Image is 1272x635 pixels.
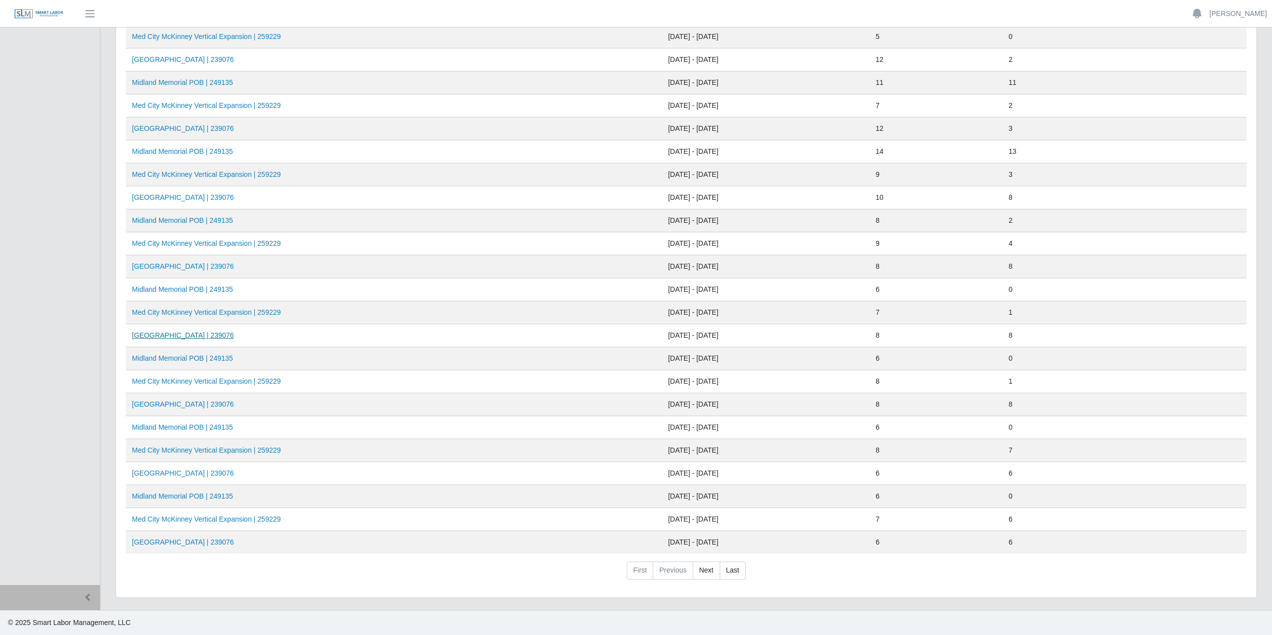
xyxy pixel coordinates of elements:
[870,485,1003,508] td: 6
[870,71,1003,94] td: 11
[662,439,870,462] td: [DATE] - [DATE]
[662,48,870,71] td: [DATE] - [DATE]
[662,232,870,255] td: [DATE] - [DATE]
[870,255,1003,278] td: 8
[132,285,233,293] a: Midland Memorial POB | 249135
[132,492,233,500] a: Midland Memorial POB | 249135
[1003,71,1247,94] td: 11
[132,147,233,155] a: Midland Memorial POB | 249135
[132,55,234,63] a: [GEOGRAPHIC_DATA] | 239076
[870,117,1003,140] td: 12
[1003,301,1247,324] td: 1
[662,393,870,416] td: [DATE] - [DATE]
[132,469,234,477] a: [GEOGRAPHIC_DATA] | 239076
[662,94,870,117] td: [DATE] - [DATE]
[1003,232,1247,255] td: 4
[662,485,870,508] td: [DATE] - [DATE]
[662,209,870,232] td: [DATE] - [DATE]
[662,462,870,485] td: [DATE] - [DATE]
[1003,439,1247,462] td: 7
[132,239,281,247] a: Med City McKinney Vertical Expansion | 259229
[1003,485,1247,508] td: 0
[870,140,1003,163] td: 14
[1003,462,1247,485] td: 6
[1003,186,1247,209] td: 8
[870,439,1003,462] td: 8
[662,71,870,94] td: [DATE] - [DATE]
[870,324,1003,347] td: 8
[870,370,1003,393] td: 8
[8,619,130,627] span: © 2025 Smart Labor Management, LLC
[132,32,281,40] a: Med City McKinney Vertical Expansion | 259229
[1003,94,1247,117] td: 2
[132,423,233,431] a: Midland Memorial POB | 249135
[662,117,870,140] td: [DATE] - [DATE]
[1003,163,1247,186] td: 3
[870,301,1003,324] td: 7
[662,140,870,163] td: [DATE] - [DATE]
[126,562,1247,588] nav: pagination
[132,193,234,201] a: [GEOGRAPHIC_DATA] | 239076
[870,163,1003,186] td: 9
[132,538,234,546] a: [GEOGRAPHIC_DATA] | 239076
[1003,531,1247,554] td: 6
[14,8,64,19] img: SLM Logo
[662,531,870,554] td: [DATE] - [DATE]
[662,163,870,186] td: [DATE] - [DATE]
[870,508,1003,531] td: 7
[662,186,870,209] td: [DATE] - [DATE]
[870,94,1003,117] td: 7
[870,416,1003,439] td: 6
[1003,278,1247,301] td: 0
[662,255,870,278] td: [DATE] - [DATE]
[132,101,281,109] a: Med City McKinney Vertical Expansion | 259229
[132,446,281,454] a: Med City McKinney Vertical Expansion | 259229
[720,562,746,580] a: Last
[693,562,720,580] a: Next
[1003,508,1247,531] td: 6
[132,400,234,408] a: [GEOGRAPHIC_DATA] | 239076
[662,416,870,439] td: [DATE] - [DATE]
[1003,48,1247,71] td: 2
[132,170,281,178] a: Med City McKinney Vertical Expansion | 259229
[662,278,870,301] td: [DATE] - [DATE]
[662,508,870,531] td: [DATE] - [DATE]
[1003,416,1247,439] td: 0
[1003,117,1247,140] td: 3
[1003,324,1247,347] td: 8
[1003,25,1247,48] td: 0
[132,78,233,86] a: Midland Memorial POB | 249135
[1003,347,1247,370] td: 0
[1003,209,1247,232] td: 2
[132,515,281,523] a: Med City McKinney Vertical Expansion | 259229
[870,48,1003,71] td: 12
[132,308,281,316] a: Med City McKinney Vertical Expansion | 259229
[132,262,234,270] a: [GEOGRAPHIC_DATA] | 239076
[1003,140,1247,163] td: 13
[870,232,1003,255] td: 9
[662,370,870,393] td: [DATE] - [DATE]
[1003,255,1247,278] td: 8
[662,301,870,324] td: [DATE] - [DATE]
[870,347,1003,370] td: 6
[870,462,1003,485] td: 6
[1003,393,1247,416] td: 8
[132,377,281,385] a: Med City McKinney Vertical Expansion | 259229
[662,324,870,347] td: [DATE] - [DATE]
[132,124,234,132] a: [GEOGRAPHIC_DATA] | 239076
[132,354,233,362] a: Midland Memorial POB | 249135
[132,331,234,339] a: [GEOGRAPHIC_DATA] | 239076
[662,347,870,370] td: [DATE] - [DATE]
[1210,8,1267,19] a: [PERSON_NAME]
[870,186,1003,209] td: 10
[870,25,1003,48] td: 5
[662,25,870,48] td: [DATE] - [DATE]
[132,216,233,224] a: Midland Memorial POB | 249135
[870,209,1003,232] td: 8
[1003,370,1247,393] td: 1
[870,393,1003,416] td: 8
[870,531,1003,554] td: 6
[870,278,1003,301] td: 6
